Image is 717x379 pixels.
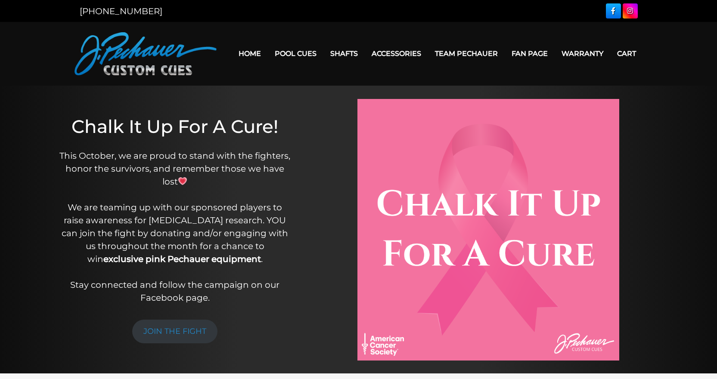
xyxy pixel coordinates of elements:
[323,43,365,65] a: Shafts
[178,177,187,185] img: 💗
[610,43,643,65] a: Cart
[505,43,555,65] a: Fan Page
[428,43,505,65] a: Team Pechauer
[74,32,217,75] img: Pechauer Custom Cues
[58,116,292,137] h1: Chalk It Up For A Cure!
[80,6,162,16] a: [PHONE_NUMBER]
[268,43,323,65] a: Pool Cues
[365,43,428,65] a: Accessories
[132,320,217,343] a: JOIN THE FIGHT
[232,43,268,65] a: Home
[103,254,261,264] strong: exclusive pink Pechauer equipment
[58,149,292,304] p: This October, we are proud to stand with the fighters, honor the survivors, and remember those we...
[555,43,610,65] a: Warranty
